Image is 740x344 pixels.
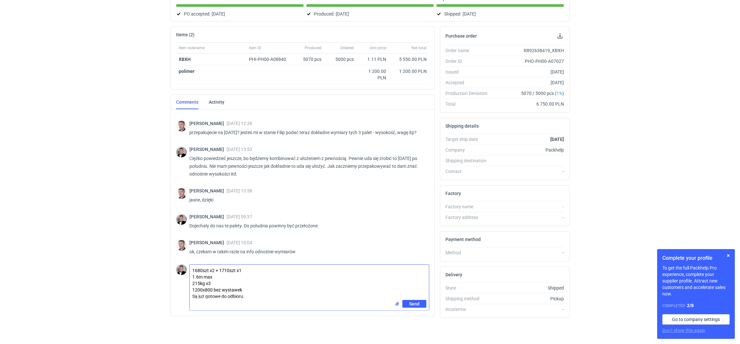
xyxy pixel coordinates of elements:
[493,79,564,86] div: [DATE]
[493,285,564,291] div: Shipped
[249,56,292,63] div: PHI-PH00-A08840
[445,306,493,313] div: Incoterms
[445,272,462,277] h2: Delivery
[445,69,493,75] div: Issued
[189,155,424,178] p: Ciężko powiedzieć jeszcze, bo będziemy kombinować z ułożeniem z pewnością. Pewnie uda się zrobić ...
[445,136,493,143] div: Target ship date
[687,303,694,308] strong: 2 / 8
[493,47,564,54] div: R892638419_XBXH
[493,214,564,221] div: -
[189,147,227,152] span: [PERSON_NAME]
[359,68,386,81] div: 1 200.00 PLN
[249,45,261,51] span: Item ID
[227,188,252,193] span: [DATE] 13:58
[445,101,493,107] div: Total
[176,121,187,132] img: Maciej Sikora
[493,101,564,107] div: 6 750.00 PLN
[445,168,493,175] div: Contact
[176,95,198,109] a: Comments
[359,56,386,63] div: 1.11 PLN
[445,249,493,256] div: Method
[445,147,493,153] div: Company
[189,121,227,126] span: [PERSON_NAME]
[209,95,224,109] a: Activity
[445,58,493,64] div: Order ID
[445,47,493,54] div: Order name
[445,237,481,242] h2: Payment method
[445,157,493,164] div: Shipping destination
[445,295,493,302] div: Shipping method
[556,91,562,96] span: 1%
[227,147,252,152] span: [DATE] 13:53
[179,57,191,62] strong: XBXH
[391,68,427,75] div: 1 200.00 PLN
[493,249,564,256] div: -
[189,248,424,256] p: ok, czekam w takim razie na info odnośnie wymiarów
[189,214,227,219] span: [PERSON_NAME]
[336,10,349,18] span: [DATE]
[176,147,187,157] img: Filip Sobolewski
[493,203,564,210] div: -
[370,45,386,51] span: Unit price
[227,214,252,219] span: [DATE] 09:37
[662,302,730,309] div: Completed:
[493,168,564,175] div: -
[176,188,187,199] img: Maciej Sikora
[176,264,187,275] img: Filip Sobolewski
[189,188,227,193] span: [PERSON_NAME]
[556,32,564,40] button: Download PO
[493,147,564,153] div: Packhelp
[445,214,493,221] div: Factory address
[409,302,420,306] span: Send
[189,129,424,136] p: przepakujecie na [DATE]? jesteś mi w stanie Filip podać teraz dokładne wymiary tych 3 palet - wys...
[189,240,227,245] span: [PERSON_NAME]
[662,314,730,325] a: Go to company settings
[306,10,434,18] div: Produced:
[445,203,493,210] div: Factory name
[493,69,564,75] div: [DATE]
[445,285,493,291] div: State
[662,265,730,297] p: To get the full Packhelp Pro experience, complete your supplier profile. Attract new customers an...
[493,295,564,302] div: Pickup
[445,90,493,97] div: Production Deviation
[402,300,426,308] button: Send
[724,252,732,259] button: Skip for now
[521,90,564,97] span: 5070 / 5000 pcs ( )
[391,56,427,63] div: 5 550.00 PLN
[445,79,493,86] div: Accepted
[176,240,187,251] img: Maciej Sikora
[463,10,476,18] span: [DATE]
[550,137,564,142] strong: [DATE]
[176,32,195,37] h2: Items (2)
[340,45,354,51] span: Ordered
[445,123,479,129] h2: Shipping details
[324,53,356,65] div: 5000 pcs
[493,306,564,313] div: -
[227,240,252,245] span: [DATE] 10:04
[189,222,424,230] p: Dojechały do nas te palety. Do południa powinny być przełożone.
[445,33,477,39] h2: Purchase order
[212,10,225,18] span: [DATE]
[436,10,564,18] div: Shipped:
[662,254,730,262] h1: Complete your profile
[493,58,564,64] div: PHO-PH00-A07027
[445,191,461,196] h2: Factory
[662,327,705,334] button: Don’t show this again
[190,265,429,300] textarea: 1680szt x2 + 1710szt x1 1.6m max 215kg x3 1200x800 bez wystawek Są już gotowe do odbioru.
[227,121,252,126] span: [DATE] 12:38
[189,196,424,204] p: jasne, dzięki
[179,45,205,51] span: Item nickname
[176,10,304,18] div: PO accepted:
[295,53,324,65] div: 5070 pcs
[179,69,195,74] strong: polimer
[176,214,187,225] img: Filip Sobolewski
[411,45,427,51] span: Net total
[305,45,321,51] span: Produced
